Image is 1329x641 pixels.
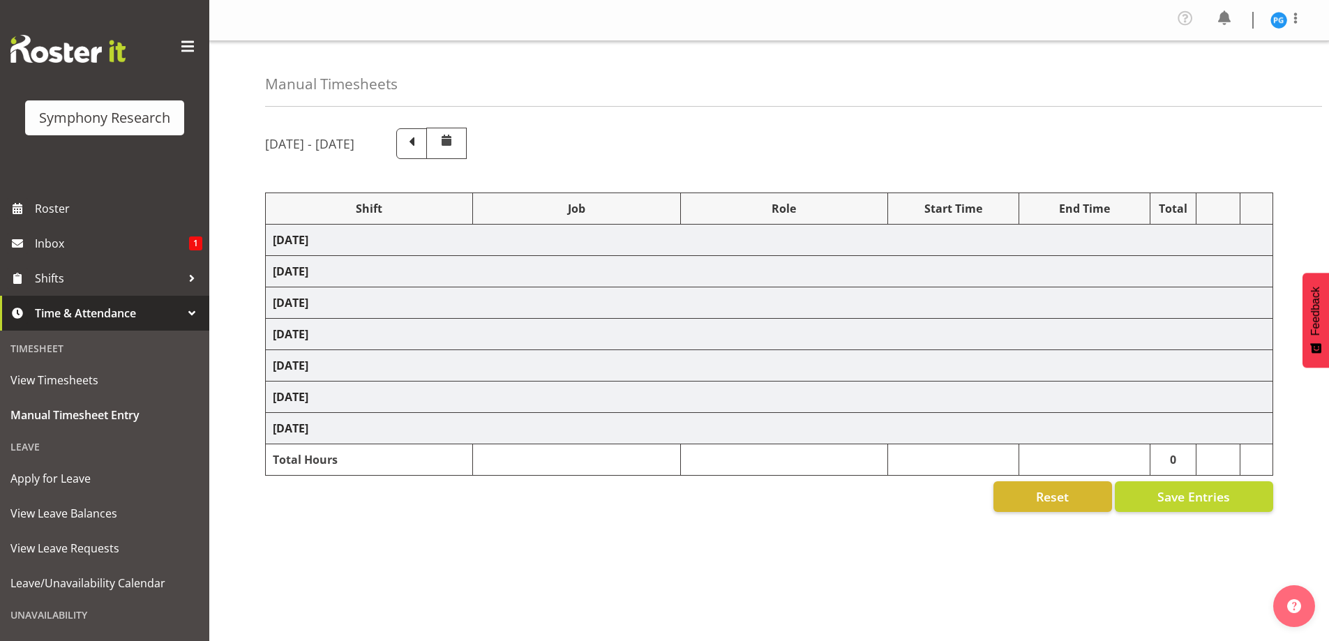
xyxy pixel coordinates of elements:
span: Leave/Unavailability Calendar [10,573,199,594]
button: Save Entries [1115,481,1273,512]
div: Role [688,200,880,217]
div: Shift [273,200,465,217]
div: End Time [1026,200,1143,217]
td: [DATE] [266,319,1273,350]
td: 0 [1150,444,1196,476]
span: Apply for Leave [10,468,199,489]
h5: [DATE] - [DATE] [265,136,354,151]
h4: Manual Timesheets [265,76,398,92]
td: [DATE] [266,413,1273,444]
span: 1 [189,236,202,250]
img: help-xxl-2.png [1287,599,1301,613]
img: Rosterit website logo [10,35,126,63]
span: Roster [35,198,202,219]
a: Apply for Leave [3,461,206,496]
img: patricia-gilmour9541.jpg [1270,12,1287,29]
div: Total [1157,200,1189,217]
span: Inbox [35,233,189,254]
span: Feedback [1309,287,1322,335]
div: Job [480,200,673,217]
td: Total Hours [266,444,473,476]
span: View Leave Requests [10,538,199,559]
div: Start Time [895,200,1012,217]
a: Leave/Unavailability Calendar [3,566,206,601]
button: Feedback - Show survey [1302,273,1329,368]
a: View Timesheets [3,363,206,398]
a: Manual Timesheet Entry [3,398,206,432]
td: [DATE] [266,256,1273,287]
div: Unavailability [3,601,206,629]
button: Reset [993,481,1112,512]
a: View Leave Balances [3,496,206,531]
span: Shifts [35,268,181,289]
span: Time & Attendance [35,303,181,324]
a: View Leave Requests [3,531,206,566]
td: [DATE] [266,287,1273,319]
span: Save Entries [1157,488,1230,506]
span: View Leave Balances [10,503,199,524]
div: Timesheet [3,334,206,363]
div: Symphony Research [39,107,170,128]
div: Leave [3,432,206,461]
span: View Timesheets [10,370,199,391]
td: [DATE] [266,350,1273,382]
td: [DATE] [266,382,1273,413]
span: Reset [1036,488,1069,506]
span: Manual Timesheet Entry [10,405,199,425]
td: [DATE] [266,225,1273,256]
